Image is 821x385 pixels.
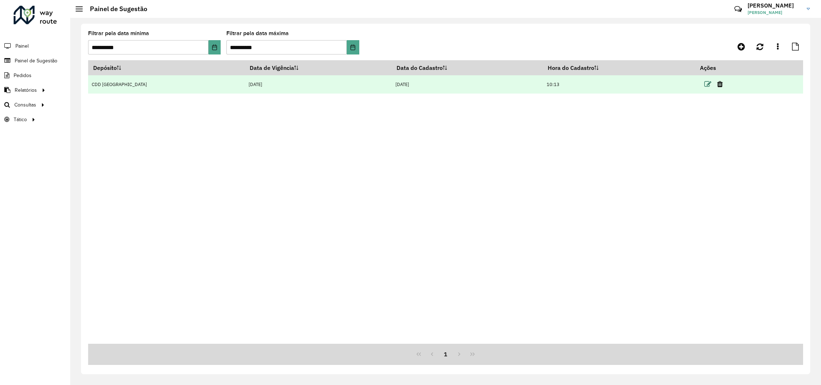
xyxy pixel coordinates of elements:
span: Relatórios [15,86,37,94]
td: [DATE] [392,75,543,94]
span: Painel de Sugestão [15,57,57,65]
h3: [PERSON_NAME] [748,2,801,9]
td: CDD [GEOGRAPHIC_DATA] [88,75,245,94]
th: Data de Vigência [245,60,392,75]
th: Hora do Cadastro [543,60,695,75]
button: 1 [439,347,452,361]
span: Consultas [14,101,36,109]
label: Filtrar pela data mínima [88,29,149,38]
th: Depósito [88,60,245,75]
a: Editar [704,79,711,89]
span: [PERSON_NAME] [748,9,801,16]
td: 10:13 [543,75,695,94]
th: Ações [695,60,738,75]
td: [DATE] [245,75,392,94]
a: Contato Rápido [730,1,746,17]
th: Data do Cadastro [392,60,543,75]
button: Choose Date [208,40,221,54]
h2: Painel de Sugestão [83,5,147,13]
label: Filtrar pela data máxima [226,29,289,38]
span: Painel [15,42,29,50]
span: Tático [14,116,27,123]
button: Choose Date [347,40,359,54]
span: Pedidos [14,72,32,79]
a: Excluir [717,79,723,89]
